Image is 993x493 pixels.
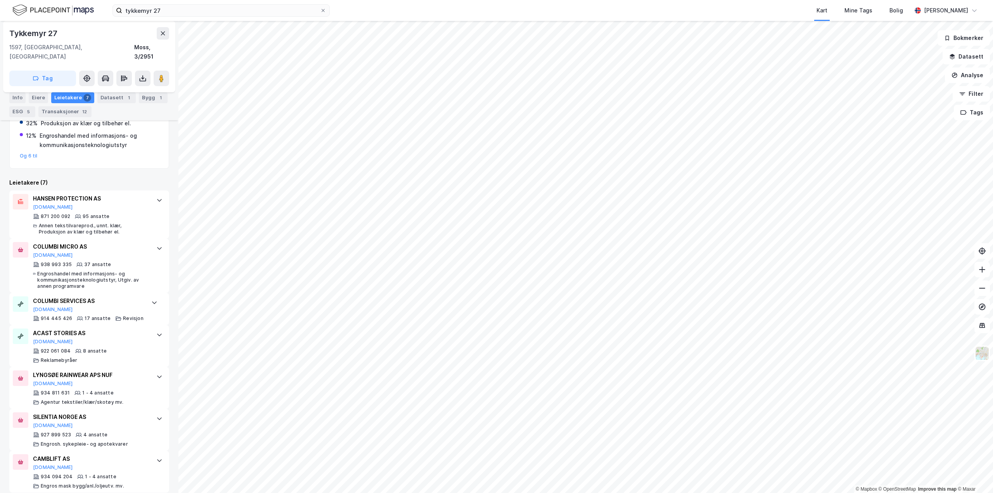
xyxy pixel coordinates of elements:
button: [DOMAIN_NAME] [33,306,73,313]
div: Produksjon av klær og tilbehør el. [41,119,131,128]
div: 17 ansatte [85,315,111,322]
div: 1 - 4 ansatte [85,474,116,480]
div: 1597, [GEOGRAPHIC_DATA], [GEOGRAPHIC_DATA] [9,43,134,61]
button: [DOMAIN_NAME] [33,339,73,345]
img: logo.f888ab2527a4732fd821a326f86c7f29.svg [12,3,94,17]
div: 927 899 523 [41,432,71,438]
div: 934 811 631 [41,390,70,396]
button: Analyse [945,67,990,83]
button: Tag [9,71,76,86]
div: Tykkemyr 27 [9,27,59,40]
a: OpenStreetMap [879,486,916,492]
div: HANSEN PROTECTION AS [33,194,149,203]
div: 37 ansatte [84,261,111,268]
div: Engroshandel med informasjons- og kommunikasjonsteknologiutstyr [40,131,159,150]
div: COLUMBI MICRO AS [33,242,149,251]
a: Mapbox [856,486,877,492]
div: COLUMBI SERVICES AS [33,296,144,306]
div: Leietakere (7) [9,178,169,187]
div: Bolig [889,6,903,15]
div: 1 [157,94,164,102]
div: [PERSON_NAME] [924,6,968,15]
div: 871 200 092 [41,213,70,220]
div: SILENTIA NORGE AS [33,412,149,422]
div: 914 445 426 [41,315,72,322]
div: Leietakere [51,92,94,103]
div: Eiere [29,92,48,103]
div: 1 - 4 ansatte [82,390,114,396]
div: Bygg [139,92,168,103]
div: 938 993 335 [41,261,72,268]
div: Mine Tags [844,6,872,15]
div: ACAST STORIES AS [33,329,149,338]
button: [DOMAIN_NAME] [33,381,73,387]
div: ESG [9,106,35,117]
button: Bokmerker [938,30,990,46]
div: Revisjon [123,315,144,322]
iframe: Chat Widget [954,456,993,493]
div: 7 [83,94,91,102]
div: 8 ansatte [83,348,107,354]
div: Engros mask bygg/anl./oljeutv. mv. [41,483,124,489]
div: Datasett [97,92,136,103]
div: 12 [81,108,88,116]
button: [DOMAIN_NAME] [33,204,73,210]
div: Kart [817,6,827,15]
div: Engrosh. sykepleie- og apotekvarer [41,441,128,447]
div: Info [9,92,26,103]
div: Engroshandel med informasjons- og kommunikasjonsteknologiutstyr, Utgiv. av annen programvare [37,271,149,289]
button: [DOMAIN_NAME] [33,422,73,429]
div: 12% [26,131,36,140]
div: 934 094 204 [41,474,73,480]
button: [DOMAIN_NAME] [33,252,73,258]
div: CAMBLIFT AS [33,454,149,464]
div: LYNGSØE RAINWEAR APS NUF [33,370,149,380]
div: 95 ansatte [83,213,109,220]
button: Og 6 til [20,153,38,159]
div: Transaksjoner [38,106,92,117]
button: Datasett [943,49,990,64]
div: Reklamebyråer [41,357,78,363]
div: Annen tekstilvareprod., unnt. klær, Produksjon av klær og tilbehør el. [39,223,149,235]
div: 5 [24,108,32,116]
div: Moss, 3/2951 [134,43,169,61]
div: Kontrollprogram for chat [954,456,993,493]
div: Agentur tekstiler/klær/skotøy mv. [41,399,124,405]
button: Filter [953,86,990,102]
div: 4 ansatte [83,432,107,438]
div: 1 [125,94,133,102]
img: Z [975,346,990,361]
button: Tags [954,105,990,120]
a: Improve this map [918,486,957,492]
input: Søk på adresse, matrikkel, gårdeiere, leietakere eller personer [122,5,320,16]
div: 32% [26,119,38,128]
div: 922 061 084 [41,348,71,354]
button: [DOMAIN_NAME] [33,464,73,471]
